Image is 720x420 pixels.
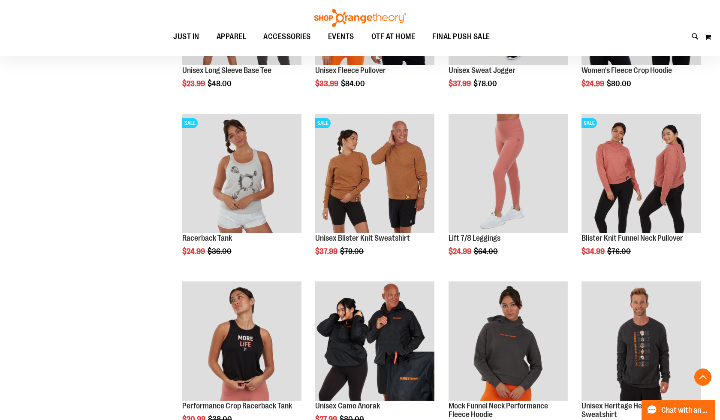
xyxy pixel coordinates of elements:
img: Product image for Unisex Camo Anorak [315,281,434,401]
img: Product image for Performance Crop Racerback Tank [182,281,301,401]
span: $80.00 [607,79,633,88]
span: $24.99 [182,247,206,256]
span: SALE [581,118,597,128]
span: $48.00 [208,79,233,88]
img: Shop Orangetheory [313,9,407,27]
img: Product image for Mock Funnel Neck Performance Fleece Hoodie [449,281,568,401]
span: $78.00 [473,79,498,88]
img: Product image for Lift 7/8 Leggings [449,114,568,233]
span: Chat with an Expert [661,406,710,414]
div: product [178,109,306,278]
span: $64.00 [474,247,499,256]
span: $24.99 [581,79,606,88]
span: $37.99 [449,79,472,88]
img: Product image for Unisex Heritage Hell Week Crewneck Sweatshirt [581,281,701,401]
span: EVENTS [328,27,354,46]
a: Product image for Racerback TankSALE [182,114,301,234]
div: product [311,109,439,278]
a: Product image for Unisex Blister Knit SweatshirtSALE [315,114,434,234]
span: $23.99 [182,79,206,88]
img: Product image for Blister Knit Funnelneck Pullover [581,114,701,233]
img: Product image for Unisex Blister Knit Sweatshirt [315,114,434,233]
div: product [577,109,705,278]
a: Product image for Blister Knit Funnelneck PulloverSALE [581,114,701,234]
a: Product image for Mock Funnel Neck Performance Fleece Hoodie [449,281,568,402]
a: Unisex Blister Knit Sweatshirt [315,234,410,242]
a: Unisex Heritage Hell Week Crewneck Sweatshirt [581,402,697,419]
span: OTF AT HOME [371,27,416,46]
a: Unisex Long Sleeve Base Tee [182,66,271,75]
button: Back To Top [694,369,711,386]
span: APPAREL [217,27,247,46]
a: Product image for Unisex Camo Anorak [315,281,434,402]
span: SALE [182,118,198,128]
span: $79.00 [340,247,365,256]
a: Performance Crop Racerback Tank [182,402,292,410]
span: FINAL PUSH SALE [432,27,490,46]
a: Product image for Performance Crop Racerback Tank [182,281,301,402]
a: Product image for Lift 7/8 Leggings [449,114,568,234]
span: ACCESSORIES [263,27,311,46]
span: $76.00 [607,247,632,256]
span: $36.00 [208,247,233,256]
a: Unisex Camo Anorak [315,402,380,410]
a: Mock Funnel Neck Performance Fleece Hoodie [449,402,548,419]
a: Product image for Unisex Heritage Hell Week Crewneck Sweatshirt [581,281,701,402]
a: Racerback Tank [182,234,232,242]
span: $24.99 [449,247,473,256]
div: product [444,109,572,278]
button: Chat with an Expert [642,400,715,420]
span: $34.99 [581,247,606,256]
a: Blister Knit Funnel Neck Pullover [581,234,683,242]
a: Lift 7/8 Leggings [449,234,500,242]
span: $84.00 [341,79,366,88]
a: Unisex Fleece Pullover [315,66,386,75]
span: $33.99 [315,79,340,88]
span: $37.99 [315,247,339,256]
span: SALE [315,118,331,128]
span: JUST IN [173,27,199,46]
a: Unisex Sweat Jogger [449,66,515,75]
img: Product image for Racerback Tank [182,114,301,233]
a: Women's Fleece Crop Hoodie [581,66,672,75]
